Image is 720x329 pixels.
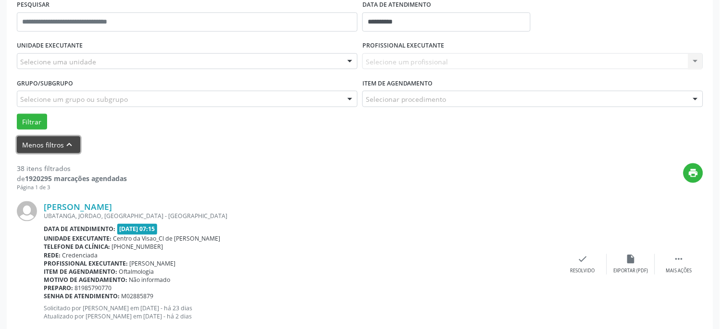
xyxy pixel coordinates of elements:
b: Senha de atendimento: [44,292,120,301]
span: Oftalmologia [119,268,154,276]
span: Credenciada [62,252,98,260]
i: check [578,254,588,265]
button: print [683,163,703,183]
b: Profissional executante: [44,260,128,268]
i: keyboard_arrow_up [64,139,75,150]
label: PROFISSIONAL EXECUTANTE [362,38,445,53]
span: Não informado [129,276,171,284]
span: Selecionar procedimento [366,94,447,104]
strong: 1920295 marcações agendadas [25,174,127,183]
b: Telefone da clínica: [44,243,110,251]
i: insert_drive_file [626,254,636,265]
p: Solicitado por [PERSON_NAME] em [DATE] - há 23 dias Atualizado por [PERSON_NAME] em [DATE] - há 2... [44,305,559,321]
b: Preparo: [44,284,73,292]
button: Filtrar [17,114,47,130]
div: Mais ações [666,268,692,275]
span: [PERSON_NAME] [130,260,176,268]
div: 38 itens filtrados [17,163,127,173]
div: Resolvido [571,268,595,275]
label: UNIDADE EXECUTANTE [17,38,83,53]
span: 81985790770 [75,284,112,292]
b: Motivo de agendamento: [44,276,127,284]
span: Centro da Visao_Cl de [PERSON_NAME] [113,235,221,243]
label: Grupo/Subgrupo [17,76,73,91]
b: Rede: [44,252,61,260]
span: M02885879 [122,292,154,301]
div: Exportar (PDF) [614,268,648,275]
span: Selecione uma unidade [20,57,96,67]
b: Unidade executante: [44,235,112,243]
div: de [17,173,127,183]
img: img [17,201,37,221]
label: Item de agendamento [362,76,433,91]
i:  [674,254,684,265]
a: [PERSON_NAME] [44,201,112,212]
b: Item de agendamento: [44,268,117,276]
div: UBATANGA, JORDAO, [GEOGRAPHIC_DATA] - [GEOGRAPHIC_DATA] [44,212,559,220]
button: Menos filtroskeyboard_arrow_up [17,136,80,153]
span: [PHONE_NUMBER] [112,243,163,251]
b: Data de atendimento: [44,225,115,233]
i: print [688,168,699,178]
div: Página 1 de 3 [17,183,127,192]
span: Selecione um grupo ou subgrupo [20,94,128,104]
span: [DATE] 07:15 [117,224,158,235]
